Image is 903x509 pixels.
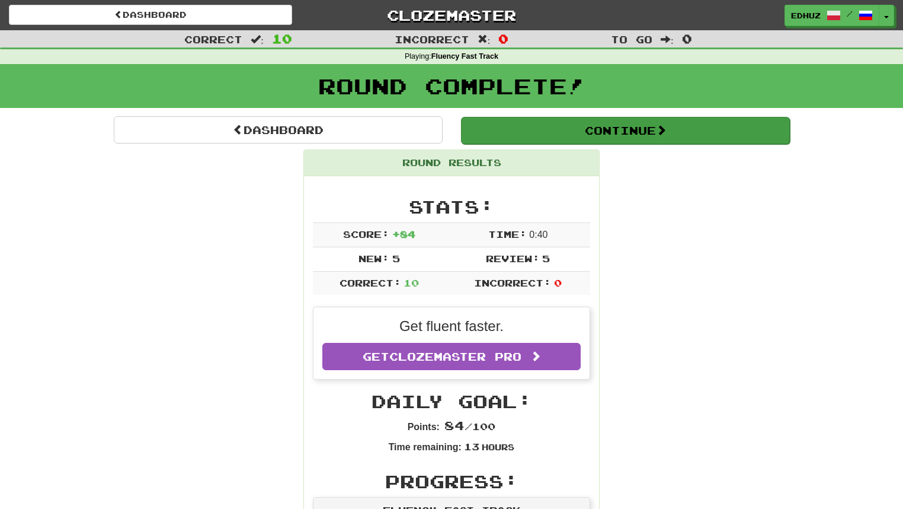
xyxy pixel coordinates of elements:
[340,277,401,288] span: Correct:
[313,197,590,217] h2: Stats:
[478,34,491,44] span: :
[114,116,443,144] a: Dashboard
[313,472,590,491] h2: Progress:
[392,253,400,264] span: 5
[554,277,562,288] span: 0
[431,52,498,61] strong: Fluency Fast Track
[9,5,292,25] a: Dashboard
[461,117,790,144] button: Continue
[488,228,527,240] span: Time:
[304,150,599,176] div: Round Results
[529,230,547,240] span: 0 : 40
[389,442,462,452] strong: Time remaining:
[272,31,292,46] span: 10
[444,421,495,432] span: / 100
[322,316,581,336] p: Get fluent faster.
[184,33,242,45] span: Correct
[661,34,674,44] span: :
[404,277,419,288] span: 10
[322,343,581,370] a: GetClozemaster Pro
[791,10,821,21] span: EdHuz
[682,31,692,46] span: 0
[542,253,550,264] span: 5
[498,31,508,46] span: 0
[313,392,590,411] h2: Daily Goal:
[847,9,853,18] span: /
[389,350,521,363] span: Clozemaster Pro
[251,34,264,44] span: :
[358,253,389,264] span: New:
[4,74,899,98] h1: Round Complete!
[444,418,465,432] span: 84
[474,277,551,288] span: Incorrect:
[486,253,540,264] span: Review:
[343,228,389,240] span: Score:
[784,5,879,26] a: EdHuz /
[392,228,415,240] span: + 84
[310,5,593,26] a: Clozemaster
[611,33,652,45] span: To go
[464,441,479,452] span: 13
[395,33,469,45] span: Incorrect
[482,442,514,452] small: Hours
[408,422,440,432] strong: Points:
